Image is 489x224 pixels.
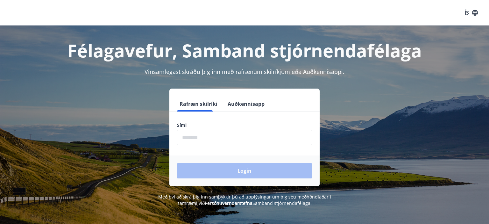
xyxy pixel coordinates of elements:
[205,200,252,206] a: Persónuverndarstefna
[145,68,344,76] span: Vinsamlegast skráðu þig inn með rafrænum skilríkjum eða Auðkennisappi.
[177,96,220,112] button: Rafræn skilríki
[158,194,331,206] span: Með því að skrá þig inn samþykkir þú að upplýsingar um þig séu meðhöndlaðar í samræmi við Samband...
[225,96,267,112] button: Auðkennisapp
[177,122,312,128] label: Sími
[461,7,481,18] button: ÍS
[23,38,466,62] h1: Félagavefur, Samband stjórnendafélaga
